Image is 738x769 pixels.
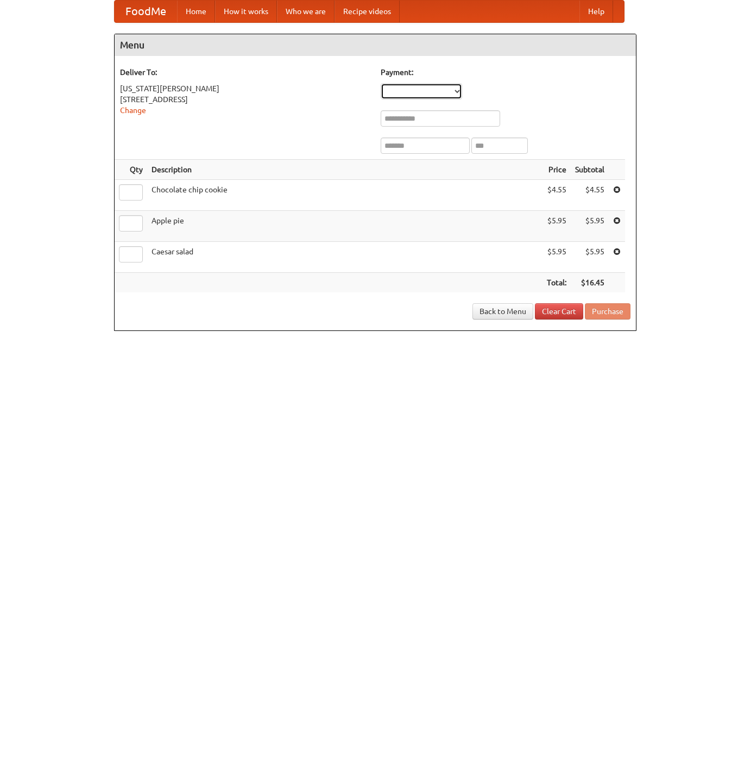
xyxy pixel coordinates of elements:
td: Apple pie [147,211,543,242]
a: Recipe videos [335,1,400,22]
a: FoodMe [115,1,177,22]
div: [STREET_ADDRESS] [120,94,370,105]
h5: Payment: [381,67,630,78]
a: Clear Cart [535,303,583,320]
td: $5.95 [543,211,571,242]
h5: Deliver To: [120,67,370,78]
td: Caesar salad [147,242,543,273]
td: $5.95 [543,242,571,273]
td: $5.95 [571,242,609,273]
a: Change [120,106,146,115]
th: Total: [543,273,571,293]
th: Description [147,160,543,180]
div: [US_STATE][PERSON_NAME] [120,83,370,94]
h4: Menu [115,34,636,56]
th: Qty [115,160,147,180]
a: Back to Menu [472,303,533,320]
a: How it works [215,1,277,22]
a: Home [177,1,215,22]
th: $16.45 [571,273,609,293]
th: Price [543,160,571,180]
a: Help [579,1,613,22]
button: Purchase [585,303,630,320]
td: $4.55 [543,180,571,211]
td: $4.55 [571,180,609,211]
td: Chocolate chip cookie [147,180,543,211]
th: Subtotal [571,160,609,180]
td: $5.95 [571,211,609,242]
a: Who we are [277,1,335,22]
